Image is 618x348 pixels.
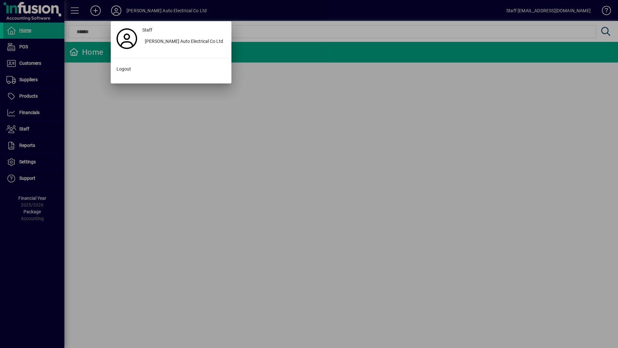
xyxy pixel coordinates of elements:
a: Staff [140,24,228,36]
span: Logout [117,66,131,72]
button: Logout [114,63,228,75]
span: Staff [142,27,152,34]
a: Profile [114,33,140,44]
button: [PERSON_NAME] Auto Electrical Co Ltd [140,36,228,48]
